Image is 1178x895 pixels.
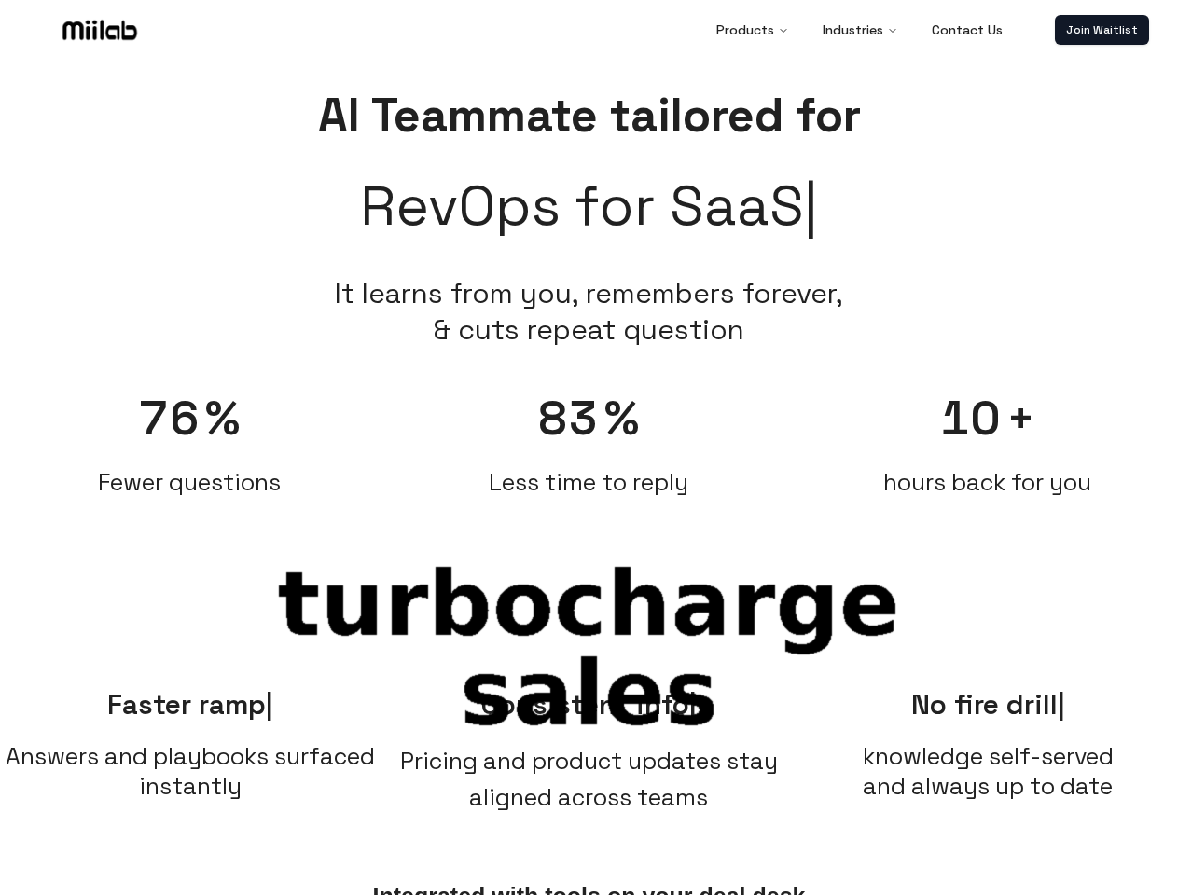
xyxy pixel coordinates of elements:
a: Logo [30,16,170,44]
img: Logo [59,16,141,44]
span: hours back for you [883,467,1091,497]
button: Industries [808,11,913,48]
a: Contact Us [917,11,1018,48]
span: 10 [940,389,1003,448]
nav: Main [701,11,1018,48]
span: 83 [538,389,601,448]
button: Products [701,11,804,48]
span: RevOps for SaaS [360,164,818,248]
span: 76 [139,389,201,448]
span: Pricing and product updates stay aligned across teams [400,746,778,812]
span: % [604,389,639,448]
span: Faster ramp [107,686,273,723]
span: + [1006,389,1035,448]
li: It learns from you, remembers forever, & cuts repeat question [335,275,843,348]
span: % [205,389,240,448]
span: Consistent info [480,686,697,723]
a: Join Waitlist [1055,15,1149,45]
span: Less time to reply [489,467,688,497]
span: No fire drill [911,686,1065,723]
span: knowledge self-served and always up to date [863,741,1114,801]
span: AI Teammate tailored for [318,86,861,145]
span: turbocharge sales [170,559,1009,738]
